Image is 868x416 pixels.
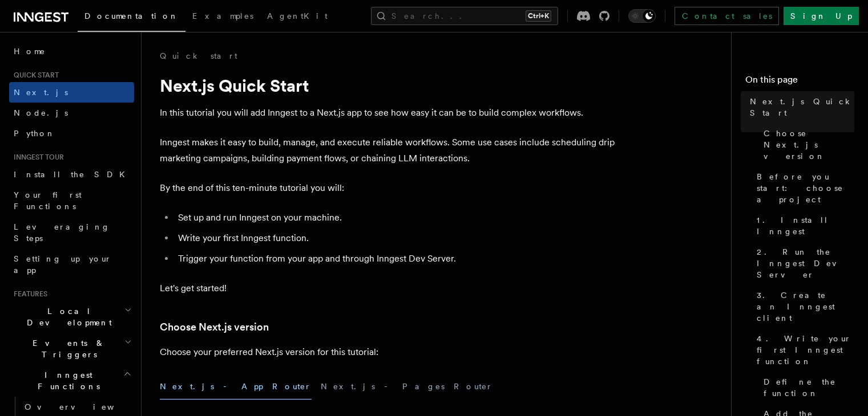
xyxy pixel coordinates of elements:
a: Leveraging Steps [9,217,134,248]
span: 3. Create an Inngest client [757,289,854,324]
a: 2. Run the Inngest Dev Server [752,242,854,285]
a: Choose Next.js version [759,123,854,166]
span: Leveraging Steps [14,222,110,243]
span: Next.js [14,88,68,97]
button: Next.js - App Router [160,374,312,399]
a: Sign Up [784,7,859,25]
p: Choose your preferred Next.js version for this tutorial: [160,344,616,360]
span: Node.js [14,108,68,117]
span: 4. Write your first Inngest function [757,333,854,367]
span: Define the function [764,376,854,399]
li: Trigger your function from your app and through Inngest Dev Server. [175,251,616,267]
li: Set up and run Inngest on your machine. [175,210,616,226]
a: Node.js [9,103,134,123]
button: Toggle dark mode [628,9,656,23]
span: Features [9,289,47,299]
span: Install the SDK [14,170,132,179]
li: Write your first Inngest function. [175,230,616,246]
a: Setting up your app [9,248,134,280]
button: Search...Ctrl+K [371,7,558,25]
a: 1. Install Inngest [752,210,854,242]
p: By the end of this ten-minute tutorial you will: [160,180,616,196]
span: Quick start [9,71,59,80]
button: Inngest Functions [9,365,134,397]
span: Events & Triggers [9,337,124,360]
span: Examples [192,11,253,21]
span: Setting up your app [14,254,112,275]
a: Install the SDK [9,164,134,185]
span: Before you start: choose a project [757,171,854,205]
a: Quick start [160,50,237,62]
a: Next.js Quick Start [745,91,854,123]
a: Python [9,123,134,144]
button: Next.js - Pages Router [321,374,493,399]
span: Next.js Quick Start [750,96,854,119]
kbd: Ctrl+K [526,10,551,22]
a: Contact sales [675,7,779,25]
span: Home [14,46,46,57]
a: Next.js [9,82,134,103]
button: Events & Triggers [9,333,134,365]
a: Examples [185,3,260,31]
a: 3. Create an Inngest client [752,285,854,328]
a: Before you start: choose a project [752,166,854,210]
p: Let's get started! [160,280,616,296]
span: Local Development [9,305,124,328]
h1: Next.js Quick Start [160,75,616,96]
a: Documentation [78,3,185,32]
a: Home [9,41,134,62]
a: 4. Write your first Inngest function [752,328,854,372]
p: In this tutorial you will add Inngest to a Next.js app to see how easy it can be to build complex... [160,105,616,121]
span: 2. Run the Inngest Dev Server [757,246,854,280]
h4: On this page [745,73,854,91]
a: Choose Next.js version [160,319,269,335]
span: Overview [25,402,142,411]
span: Choose Next.js version [764,128,854,162]
a: AgentKit [260,3,334,31]
a: Your first Functions [9,185,134,217]
span: Python [14,129,55,138]
span: Inngest tour [9,153,64,162]
span: AgentKit [267,11,328,21]
button: Local Development [9,301,134,333]
span: Inngest Functions [9,369,123,392]
span: 1. Install Inngest [757,214,854,237]
a: Define the function [759,372,854,403]
span: Your first Functions [14,190,82,211]
span: Documentation [84,11,179,21]
p: Inngest makes it easy to build, manage, and execute reliable workflows. Some use cases include sc... [160,134,616,166]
